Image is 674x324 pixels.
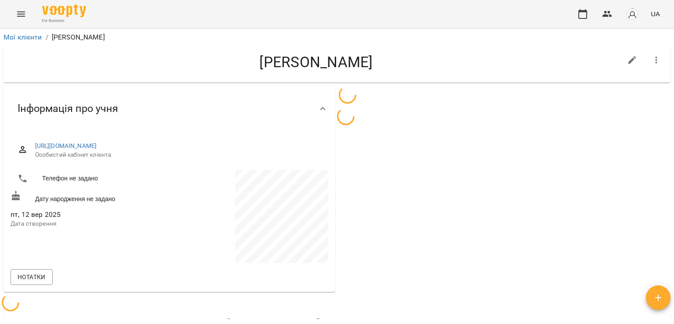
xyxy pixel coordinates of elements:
li: Телефон не задано [11,170,168,187]
h4: [PERSON_NAME] [11,53,622,71]
span: UA [651,9,660,18]
button: UA [647,6,663,22]
div: Інформація про учня [4,86,335,131]
button: Menu [11,4,32,25]
img: Voopty Logo [42,4,86,17]
span: пт, 12 вер 2025 [11,209,168,220]
img: avatar_s.png [626,8,638,20]
span: Особистий кабінет клієнта [35,151,321,159]
p: [PERSON_NAME] [52,32,105,43]
nav: breadcrumb [4,32,670,43]
span: For Business [42,18,86,24]
span: Нотатки [18,272,46,282]
a: [URL][DOMAIN_NAME] [35,142,97,149]
a: Мої клієнти [4,33,42,41]
span: Інформація про учня [18,102,118,115]
p: Дата створення [11,220,168,228]
button: Нотатки [11,269,53,285]
li: / [46,32,48,43]
div: Дату народження не задано [9,189,169,205]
